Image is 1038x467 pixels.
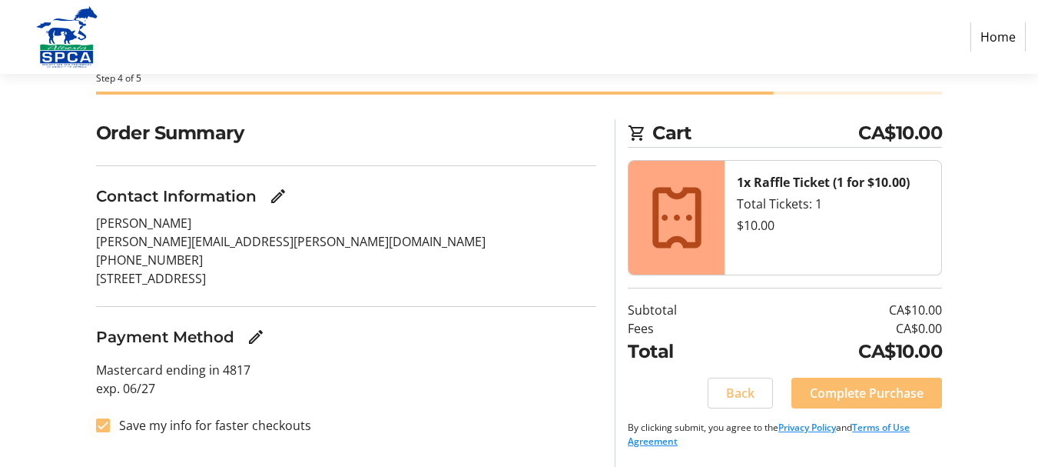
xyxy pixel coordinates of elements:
td: CA$10.00 [745,301,943,319]
label: Save my info for faster checkouts [110,416,311,435]
button: Complete Purchase [791,378,942,409]
td: CA$0.00 [745,319,943,338]
p: [STREET_ADDRESS] [96,269,597,288]
span: CA$10.00 [858,119,942,147]
h2: Order Summary [96,119,597,147]
span: Complete Purchase [810,384,924,402]
button: Edit Contact Information [263,181,293,212]
a: Home [970,22,1026,52]
span: Back [726,384,754,402]
td: Subtotal [628,301,744,319]
p: Mastercard ending in 4817 exp. 06/27 [96,361,597,398]
td: Total [628,338,744,365]
p: [PERSON_NAME] [96,214,597,232]
p: By clicking submit, you agree to the and [628,421,942,449]
button: Edit Payment Method [240,322,271,352]
div: Step 4 of 5 [96,72,943,85]
a: Terms of Use Agreement [628,421,910,448]
td: CA$10.00 [745,338,943,365]
img: Alberta SPCA's Logo [12,6,121,68]
span: Cart [652,119,858,147]
p: [PHONE_NUMBER] [96,251,597,269]
h3: Payment Method [96,325,234,349]
div: $10.00 [737,216,929,235]
p: [PERSON_NAME][EMAIL_ADDRESS][PERSON_NAME][DOMAIN_NAME] [96,232,597,251]
div: Total Tickets: 1 [737,195,929,213]
td: Fees [628,319,744,338]
button: Back [708,378,773,409]
a: Privacy Policy [778,421,836,434]
strong: 1x Raffle Ticket (1 for $10.00) [737,174,910,191]
h3: Contact Information [96,185,257,208]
